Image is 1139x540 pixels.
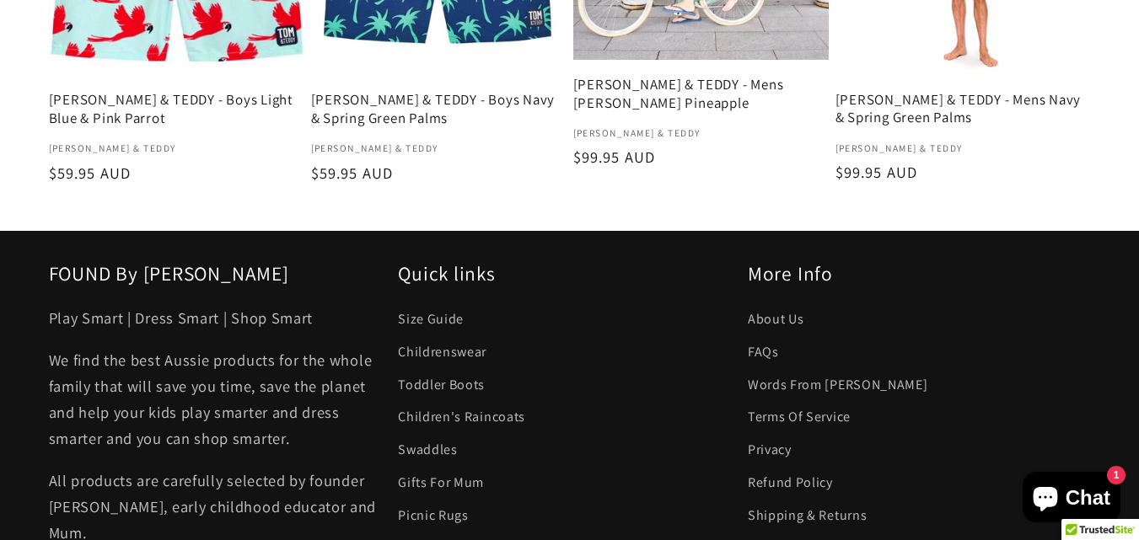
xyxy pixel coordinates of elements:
[398,335,486,368] a: Childrenswear
[748,368,928,401] a: Words From [PERSON_NAME]
[398,434,458,467] a: Swaddles
[49,261,392,286] h2: FOUND By [PERSON_NAME]
[398,499,469,532] a: Picnic Rugs
[49,305,392,331] p: Play Smart | Dress Smart | Shop Smart
[748,401,851,434] a: Terms Of Service
[748,335,779,368] a: FAQs
[398,466,484,499] a: Gifts For Mum
[311,91,567,127] a: [PERSON_NAME] & TEDDY - Boys Navy & Spring Green Palms
[398,368,485,401] a: Toddler Boots
[748,261,1091,286] h2: More Info
[49,347,392,452] p: We find the best Aussie products for the whole family that will save you time, save the planet an...
[573,76,829,112] a: [PERSON_NAME] & TEDDY - Mens [PERSON_NAME] Pineapple
[398,307,464,335] a: Size Guide
[748,466,833,499] a: Refund Policy
[1018,472,1126,527] inbox-online-store-chat: Shopify online store chat
[835,91,1091,127] a: [PERSON_NAME] & TEDDY - Mens Navy & Spring Green Palms
[748,307,804,335] a: About Us
[398,401,525,434] a: Children's Raincoats
[49,91,304,127] a: [PERSON_NAME] & TEDDY - Boys Light Blue & Pink Parrot
[398,261,741,286] h2: Quick links
[748,434,792,467] a: Privacy
[748,499,867,532] a: Shipping & Returns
